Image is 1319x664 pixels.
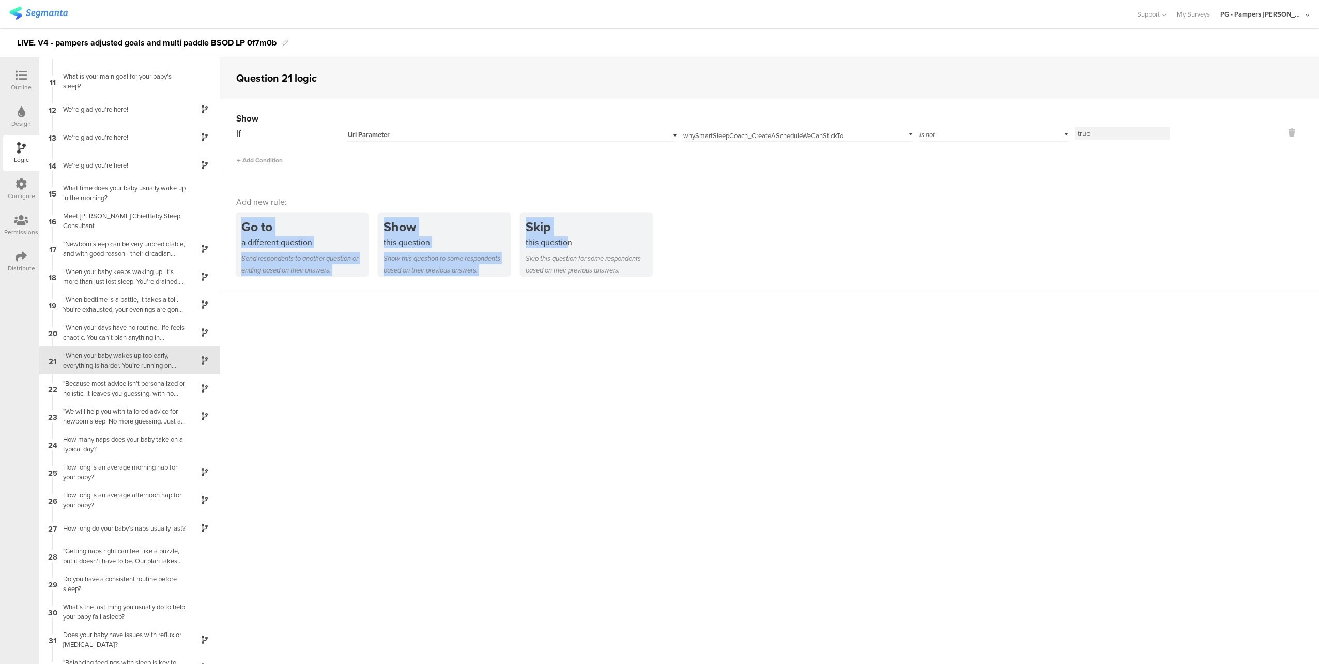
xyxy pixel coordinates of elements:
[57,379,186,398] div: "Because most advice isn’t personalized or holistic. It leaves you guessing, with no clear way to...
[1220,9,1303,19] div: PG - Pampers [PERSON_NAME]
[57,132,186,142] div: We're glad you're here!
[57,211,186,231] div: Meet [PERSON_NAME] ChiefBaby Sleep Consultant
[49,634,56,645] span: 31
[526,236,652,248] div: this question
[48,327,57,338] span: 20
[57,239,186,259] div: "Newborn sleep can be very unpredictable, and with good reason - their circadian rhythm isn't ful...
[49,103,56,115] span: 12
[236,127,346,140] div: If
[48,466,57,478] span: 25
[236,112,258,125] span: Show
[48,578,57,590] span: 29
[384,217,510,236] div: Show
[49,187,56,199] span: 15
[384,252,510,276] div: Show this question to some respondents based on their previous answers.
[236,196,1304,208] div: Add new rule:
[57,104,186,114] div: We're glad you're here!
[48,494,57,506] span: 26
[48,411,57,422] span: 23
[241,252,368,276] div: Send respondents to another question or ending based on their answers.
[49,271,56,282] span: 18
[57,546,186,566] div: "Getting naps right can feel like a puzzle, but it doesn't have to be. Our plan takes the guesswo...
[49,131,56,143] span: 13
[919,130,935,140] span: is not
[49,355,56,366] span: 21
[1137,9,1160,19] span: Support
[48,522,57,534] span: 27
[57,351,186,370] div: “When your baby wakes up too early, everything is harder. You’re running on fumes,your patience i...
[48,383,57,394] span: 22
[57,406,186,426] div: "We will help you with tailored advice for newborn sleep. No more guessing. Just a clear way to s...
[14,155,29,164] div: Logic
[9,7,68,20] img: segmanta logo
[57,523,186,533] div: How long do your baby’s naps usually last?
[49,215,56,227] span: 16
[57,160,186,170] div: We're glad you're here!
[348,130,390,140] span: Url Parameter
[57,602,186,622] div: What’s the last thing you usually do to help your baby fall asleep?
[50,76,56,87] span: 11
[4,228,38,237] div: Permissions
[384,236,510,248] div: this question
[57,183,186,203] div: What time does your baby usually wake up in the morning?​
[683,126,909,141] input: Select or type...
[48,550,57,562] span: 28
[48,439,57,450] span: 24
[57,462,186,482] div: How long is an average morning nap for your baby?
[57,434,186,454] div: How many naps does your baby take on a typical day?
[241,217,368,236] div: Go to
[8,264,35,273] div: Distribute
[11,83,32,92] div: Outline
[526,252,652,276] div: Skip this question for some respondents based on their previous answers.
[17,35,277,51] div: LIVE. V4 - pampers adjusted goals and multi paddle BSOD LP 0f7m0b
[236,70,317,86] div: Question 21 logic
[526,217,652,236] div: Skip
[57,574,186,594] div: Do you have a consistent routine before sleep?
[49,159,56,171] span: 14
[57,490,186,510] div: How long is an average afternoon nap for your baby?
[48,606,57,617] span: 30
[49,243,56,254] span: 17
[11,119,31,128] div: Design
[57,295,186,314] div: “When bedtime is a battle, it takes a toll. You’re exhausted, your evenings are gone, and the str...
[49,48,56,59] span: 10
[236,156,283,165] span: Add Condition
[57,323,186,342] div: “When your days have no routine, life feels chaotic. You can't plan anything in advance,even simp...
[241,236,368,248] div: a different question
[57,267,186,286] div: “When your baby keeps waking up, it’s more than just lost sleep. You’re drained, your patience is...
[57,630,186,650] div: Does your baby have issues with reflux or [MEDICAL_DATA]?
[49,299,56,310] span: 19
[8,191,35,201] div: Configure
[1075,127,1170,140] input: Value
[57,71,186,91] div: What is your main goal for your baby's sleep?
